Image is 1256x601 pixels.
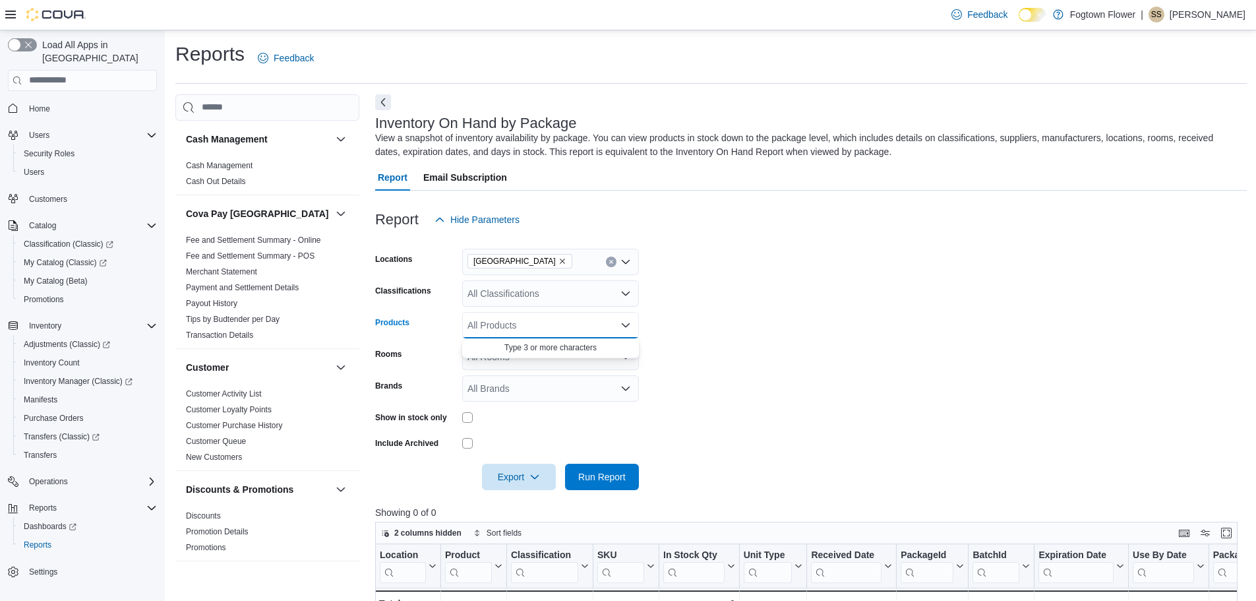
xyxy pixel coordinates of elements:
label: Rooms [375,349,402,360]
h3: Cova Pay [GEOGRAPHIC_DATA] [186,207,329,220]
button: Remove North York from selection in this group [558,257,566,265]
span: Inventory [29,321,61,331]
span: Classification (Classic) [24,239,113,249]
span: Manifests [24,395,57,405]
button: Purchase Orders [13,409,162,427]
div: BatchId [972,549,1019,583]
div: Expiration Date [1038,549,1114,561]
div: SKU URL [597,549,644,583]
a: Inventory Manager (Classic) [13,372,162,391]
button: PackageId [901,549,964,583]
p: [PERSON_NAME] [1170,7,1245,22]
span: Cash Management [186,160,253,171]
a: Promotions [18,292,69,307]
span: Operations [29,476,68,487]
a: Customer Activity List [186,389,262,398]
div: Product [445,549,492,583]
a: Adjustments (Classic) [18,336,115,352]
span: Inventory Count [24,358,80,368]
a: Transfers [18,447,62,463]
button: Operations [3,472,162,491]
a: My Catalog (Classic) [18,255,112,270]
span: Inventory Count [18,355,157,371]
button: Catalog [3,216,162,235]
button: Close list of options [620,320,631,331]
h3: Customer [186,361,229,374]
span: Payout History [186,298,237,309]
button: Security Roles [13,144,162,163]
img: Cova [26,8,86,21]
span: My Catalog (Classic) [18,255,157,270]
a: Classification (Classic) [13,235,162,253]
span: Customer Activity List [186,389,262,399]
label: Locations [375,254,413,265]
button: Location [380,549,436,583]
a: Home [24,101,55,117]
a: Payout History [186,299,237,308]
div: Use By Date [1133,549,1194,561]
button: Product [445,549,502,583]
span: My Catalog (Beta) [18,273,157,289]
span: Discounts [186,511,221,521]
button: Cash Management [333,131,349,147]
a: My Catalog (Classic) [13,253,162,272]
button: My Catalog (Beta) [13,272,162,290]
div: Cova Pay [GEOGRAPHIC_DATA] [175,232,359,348]
span: Fee and Settlement Summary - Online [186,235,321,245]
p: Showing 0 of 0 [375,506,1247,519]
label: Products [375,317,409,328]
div: Customer [175,386,359,470]
a: Fee and Settlement Summary - POS [186,251,314,261]
button: Sort fields [468,525,527,541]
span: Home [29,104,50,114]
div: In Stock Qty [663,549,725,561]
span: Transfers (Classic) [18,429,157,445]
span: Home [24,100,157,117]
span: Hide Parameters [450,213,520,226]
button: Classification [511,549,589,583]
button: Customer [333,360,349,375]
a: Settings [24,564,63,580]
button: Keyboard shortcuts [1176,525,1192,541]
span: Customers [29,194,67,205]
button: Home [3,99,162,118]
span: Settings [29,567,57,577]
button: Run Report [565,464,639,490]
a: Manifests [18,392,63,408]
span: Transfers [24,450,57,460]
button: Promotions [13,290,162,309]
button: Unit Type [744,549,803,583]
a: Transfers (Classic) [13,427,162,446]
button: Discounts & Promotions [333,482,349,497]
a: Promotion Details [186,527,249,536]
span: Inventory [24,318,157,334]
span: Purchase Orders [18,410,157,426]
span: Customer Loyalty Points [186,404,272,415]
span: Settings [24,563,157,580]
h1: Reports [175,41,245,67]
a: Adjustments (Classic) [13,335,162,354]
a: Discounts [186,511,221,521]
a: Inventory Count [18,355,85,371]
span: Cash Out Details [186,176,246,187]
button: Next [375,94,391,110]
a: Promotions [186,543,226,552]
button: Manifests [13,391,162,409]
div: Classification [511,549,578,583]
div: Discounts & Promotions [175,508,359,561]
button: Settings [3,562,162,581]
div: PackageId [901,549,953,561]
div: Classification [511,549,578,561]
button: Use By Date [1133,549,1205,583]
a: Transaction Details [186,331,253,340]
button: Enter fullscreen [1218,525,1234,541]
span: Fee and Settlement Summary - POS [186,251,314,261]
div: Received Date [811,549,882,583]
div: In Stock Qty [663,549,725,583]
span: Reports [24,500,157,516]
span: Adjustments (Classic) [24,339,110,350]
button: Received Date [811,549,892,583]
button: In Stock Qty [663,549,735,583]
button: Open list of options [620,257,631,267]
